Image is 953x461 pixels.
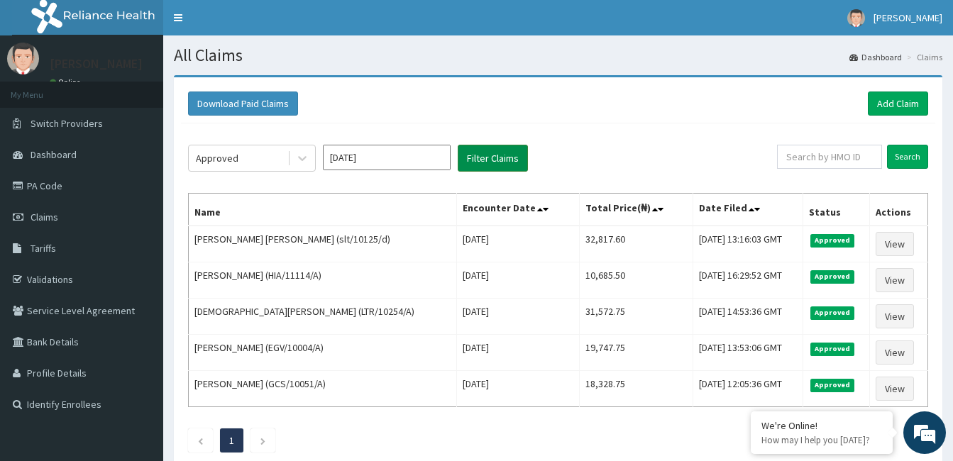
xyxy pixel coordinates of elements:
div: Approved [196,151,238,165]
a: View [876,377,914,401]
img: User Image [7,43,39,74]
th: Total Price(₦) [579,194,693,226]
input: Search [887,145,928,169]
div: Minimize live chat window [233,7,267,41]
img: d_794563401_company_1708531726252_794563401 [26,71,57,106]
span: Approved [810,343,855,355]
td: [DATE] 12:05:36 GMT [693,371,803,407]
td: [DATE] [456,262,579,299]
div: We're Online! [761,419,882,432]
td: 19,747.75 [579,335,693,371]
span: [PERSON_NAME] [874,11,942,24]
td: [PERSON_NAME] (GCS/10051/A) [189,371,457,407]
span: We're online! [82,140,196,283]
span: Dashboard [31,148,77,161]
span: Tariffs [31,242,56,255]
td: [DATE] 14:53:36 GMT [693,299,803,335]
p: [PERSON_NAME] [50,57,143,70]
td: [DEMOGRAPHIC_DATA][PERSON_NAME] (LTR/10254/A) [189,299,457,335]
textarea: Type your message and hit 'Enter' [7,309,270,359]
button: Download Paid Claims [188,91,298,116]
th: Encounter Date [456,194,579,226]
td: 32,817.60 [579,226,693,262]
a: View [876,340,914,365]
span: Approved [810,379,855,391]
td: 10,685.50 [579,262,693,299]
td: [DATE] 13:53:06 GMT [693,335,803,371]
a: Add Claim [868,91,928,116]
div: Chat with us now [74,79,238,98]
td: [DATE] 16:29:52 GMT [693,262,803,299]
td: 18,328.75 [579,371,693,407]
li: Claims [903,51,942,63]
td: [DATE] 13:16:03 GMT [693,226,803,262]
td: [DATE] [456,226,579,262]
td: [DATE] [456,299,579,335]
h1: All Claims [174,46,942,65]
span: Approved [810,234,855,247]
span: Approved [810,306,855,319]
a: View [876,268,914,292]
input: Search by HMO ID [777,145,882,169]
a: Online [50,77,84,87]
img: User Image [847,9,865,27]
a: Page 1 is your current page [229,434,234,447]
a: Dashboard [849,51,902,63]
input: Select Month and Year [323,145,451,170]
th: Date Filed [693,194,803,226]
p: How may I help you today? [761,434,882,446]
a: View [876,232,914,256]
span: Claims [31,211,58,223]
td: [PERSON_NAME] [PERSON_NAME] (slt/10125/d) [189,226,457,262]
th: Status [803,194,869,226]
span: Switch Providers [31,117,103,130]
th: Name [189,194,457,226]
td: [PERSON_NAME] (HIA/11114/A) [189,262,457,299]
span: Approved [810,270,855,283]
td: [PERSON_NAME] (EGV/10004/A) [189,335,457,371]
td: [DATE] [456,335,579,371]
td: 31,572.75 [579,299,693,335]
td: [DATE] [456,371,579,407]
a: Previous page [197,434,204,447]
a: View [876,304,914,328]
button: Filter Claims [458,145,528,172]
a: Next page [260,434,266,447]
th: Actions [869,194,927,226]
